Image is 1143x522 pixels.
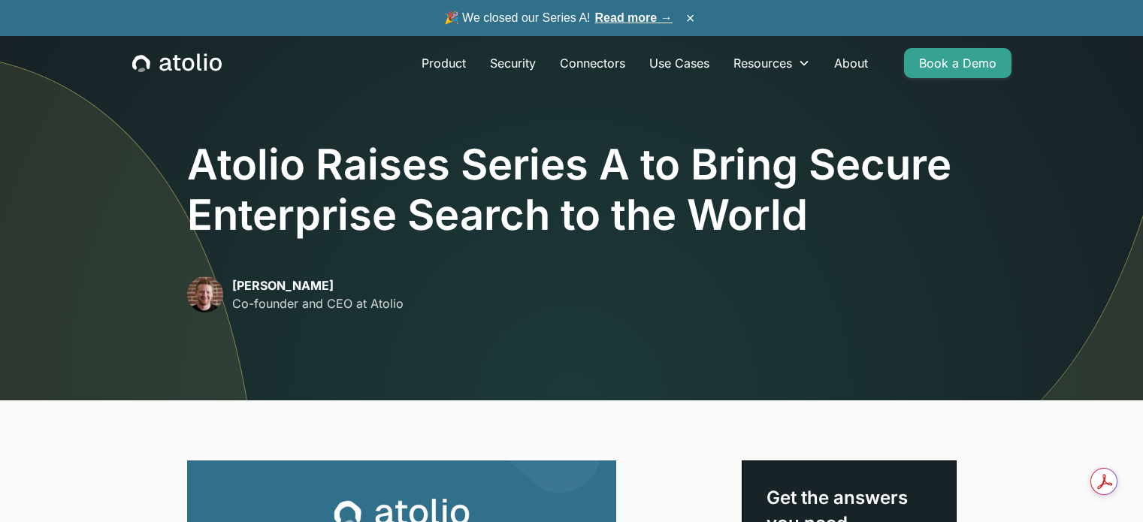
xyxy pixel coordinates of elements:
div: Resources [733,54,792,72]
a: About [822,48,880,78]
span: 🎉 We closed our Series A! [444,9,673,27]
div: Resources [721,48,822,78]
a: Connectors [548,48,637,78]
a: home [132,53,222,73]
h1: Atolio Raises Series A to Bring Secure Enterprise Search to the World [187,140,957,240]
a: Security [478,48,548,78]
p: [PERSON_NAME] [232,276,404,294]
button: × [682,10,700,26]
a: Read more → [595,11,673,24]
p: Co-founder and CEO at Atolio [232,294,404,312]
a: Product [410,48,478,78]
a: Book a Demo [904,48,1011,78]
a: Use Cases [637,48,721,78]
